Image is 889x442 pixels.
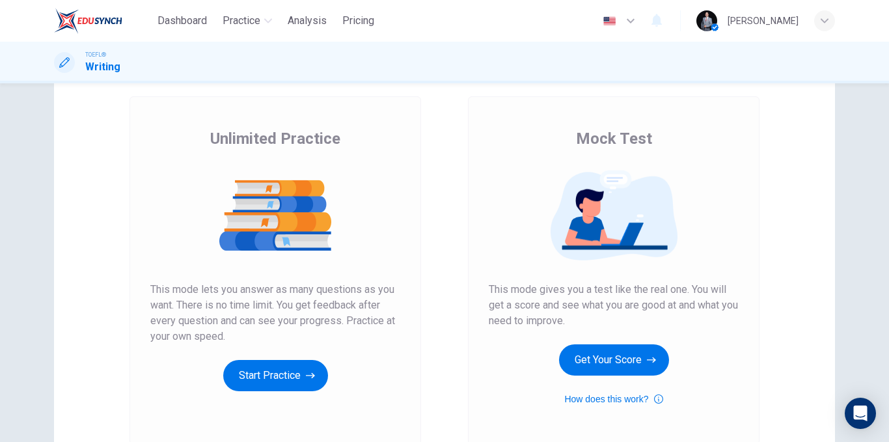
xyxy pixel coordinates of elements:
[150,282,400,344] span: This mode lets you answer as many questions as you want. There is no time limit. You get feedback...
[217,9,277,33] button: Practice
[564,391,663,407] button: How does this work?
[696,10,717,31] img: Profile picture
[489,282,739,329] span: This mode gives you a test like the real one. You will get a score and see what you are good at a...
[210,128,340,149] span: Unlimited Practice
[288,13,327,29] span: Analysis
[223,13,260,29] span: Practice
[223,360,328,391] button: Start Practice
[157,13,207,29] span: Dashboard
[601,16,618,26] img: en
[576,128,652,149] span: Mock Test
[559,344,669,376] button: Get Your Score
[152,9,212,33] button: Dashboard
[54,8,152,34] a: EduSynch logo
[337,9,379,33] button: Pricing
[282,9,332,33] button: Analysis
[728,13,799,29] div: [PERSON_NAME]
[342,13,374,29] span: Pricing
[85,50,106,59] span: TOEFL®
[54,8,122,34] img: EduSynch logo
[85,59,120,75] h1: Writing
[845,398,876,429] div: Open Intercom Messenger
